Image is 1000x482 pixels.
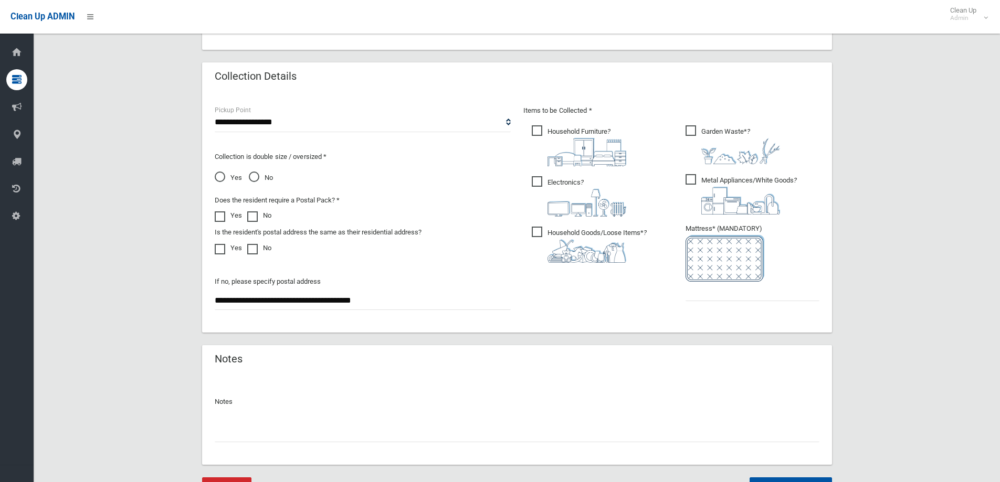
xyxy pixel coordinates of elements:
[686,125,780,164] span: Garden Waste*
[10,12,75,22] span: Clean Up ADMIN
[202,66,309,87] header: Collection Details
[548,138,626,166] img: aa9efdbe659d29b613fca23ba79d85cb.png
[950,14,976,22] small: Admin
[532,227,647,263] span: Household Goods/Loose Items*
[548,178,626,217] i: ?
[701,187,780,215] img: 36c1b0289cb1767239cdd3de9e694f19.png
[247,242,271,254] label: No
[523,104,819,117] p: Items to be Collected *
[247,209,271,222] label: No
[215,275,321,288] label: If no, please specify postal address
[701,127,780,164] i: ?
[548,229,647,263] i: ?
[215,151,511,163] p: Collection is double size / oversized *
[215,242,242,254] label: Yes
[532,176,626,217] span: Electronics
[215,209,242,222] label: Yes
[215,226,422,239] label: Is the resident's postal address the same as their residential address?
[686,224,819,282] span: Mattress* (MANDATORY)
[945,6,987,22] span: Clean Up
[686,174,797,215] span: Metal Appliances/White Goods
[215,172,242,184] span: Yes
[215,194,340,207] label: Does the resident require a Postal Pack? *
[686,235,764,282] img: e7408bece873d2c1783593a074e5cb2f.png
[548,239,626,263] img: b13cc3517677393f34c0a387616ef184.png
[701,176,797,215] i: ?
[532,125,626,166] span: Household Furniture
[215,395,819,408] p: Notes
[548,189,626,217] img: 394712a680b73dbc3d2a6a3a7ffe5a07.png
[249,172,273,184] span: No
[548,127,626,166] i: ?
[202,349,255,369] header: Notes
[701,138,780,164] img: 4fd8a5c772b2c999c83690221e5242e0.png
